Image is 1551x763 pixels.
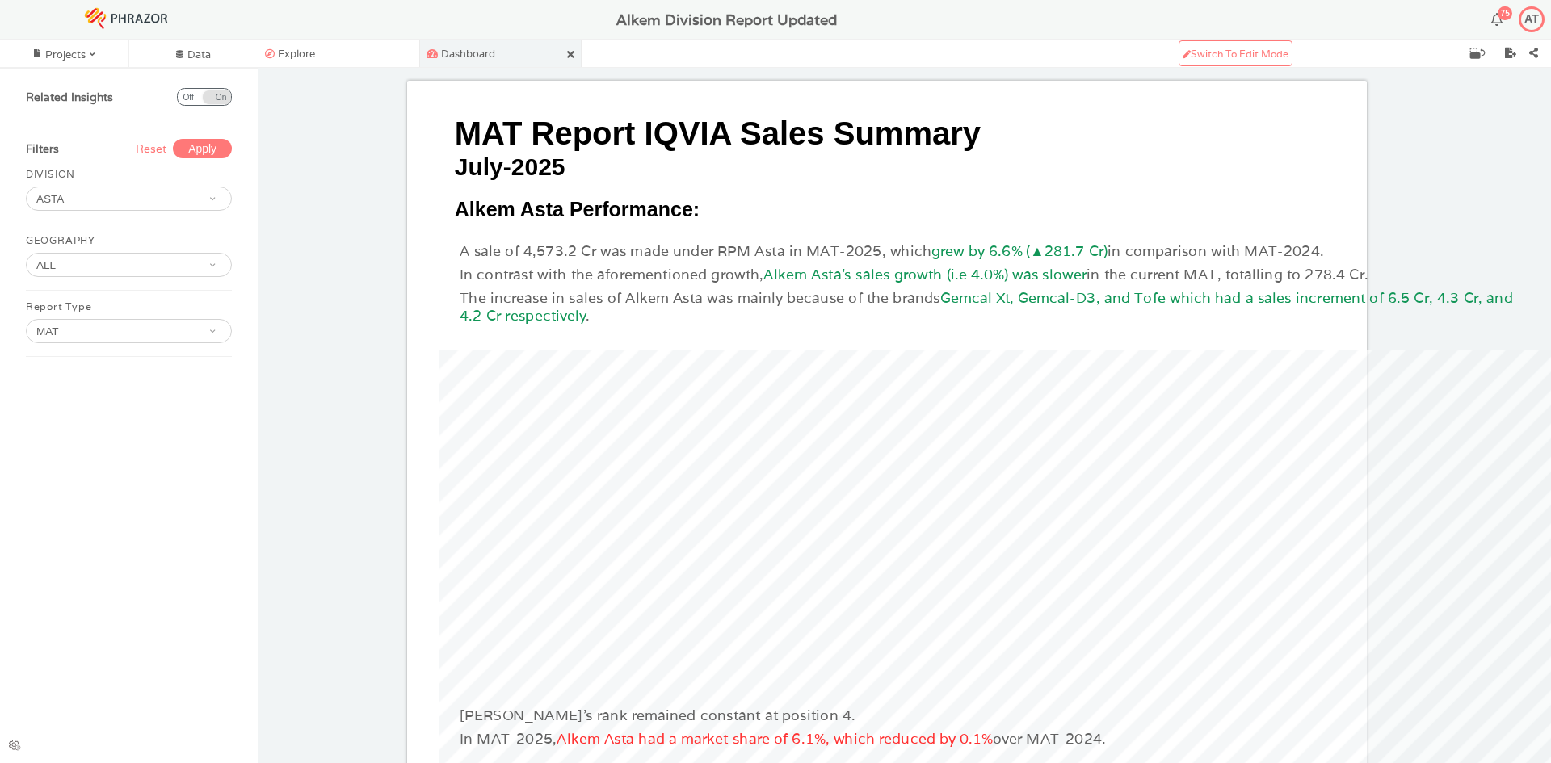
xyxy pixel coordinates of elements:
i: Share Project [1529,48,1538,59]
span: Gemcal Xt, Gemcal-D3, and Tofe which had a sales increment of 6.5 Cr, 4.3 Cr, and 4.2 Cr respecti... [460,288,1513,325]
div: DIVISION [26,165,232,183]
button: AT [1509,3,1551,36]
div: Reset [136,141,173,156]
span: [PERSON_NAME]'s rank remained constant at position 4. [460,706,855,724]
span: Alkem Asta's sales growth (i.e 4.0%) was slower [764,265,1087,283]
span: July-2025 [455,153,565,180]
span: (▲281.7 Cr) [1027,242,1108,261]
i: Export As [1505,48,1516,59]
span: Apply [188,142,216,155]
div: Dashboard [423,46,553,62]
img: View Errors [6,737,23,753]
div: Report Type [26,297,232,316]
div: ALL [27,254,198,276]
span: MAT Report IQVIA Sales Summary [455,115,981,152]
span: Switch to Edit Mode [1191,48,1288,60]
button: 75 [1491,13,1503,27]
span: grew by 6.6% [931,242,1023,261]
div: ASTA [27,187,198,210]
input: ALL [30,254,195,278]
span: In MAT-2025, over MAT-2024. [460,729,1106,748]
span: Data [187,48,211,61]
input: ASTA [30,187,195,212]
input: MAT [30,320,195,344]
span: Filters [26,141,59,156]
span: Alkem Asta Performance: [455,199,700,221]
div: Explore [258,40,420,68]
div: Projects [45,48,86,61]
span: In contrast with the aforementioned growth, in the current MAT, totalling to 278.4 Cr. [460,265,1368,283]
button: Apply [173,139,232,158]
div: GEOGRAPHY [26,231,232,249]
span: A sale of 4,573.2 Cr was made under RPM Asta in MAT-2025, which in comparison with MAT-2024. [460,242,1324,261]
span: The increase in sales of Alkem Asta was mainly because of the brands . [460,288,1513,325]
button: OnOff [177,88,232,106]
div: Explore [262,46,391,62]
div: MAT [27,320,198,342]
span: Alkem Asta had a market share of 6.1%, which reduced by 0.1% [557,729,993,748]
div: Dashboard [420,40,582,68]
div: Related Insights [26,90,163,104]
